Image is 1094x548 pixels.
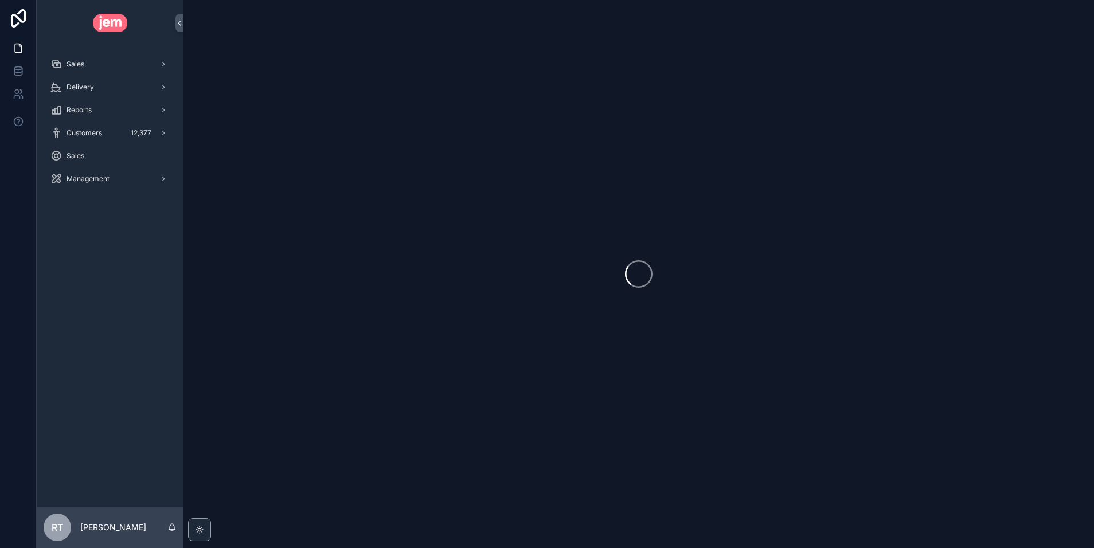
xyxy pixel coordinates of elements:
span: Management [67,174,110,183]
span: RT [52,520,63,534]
a: Sales [44,146,177,166]
a: Reports [44,100,177,120]
a: Customers12,377 [44,123,177,143]
span: Sales [67,151,84,161]
a: Sales [44,54,177,75]
p: [PERSON_NAME] [80,522,146,533]
a: Management [44,169,177,189]
a: Delivery [44,77,177,97]
div: 12,377 [127,126,155,140]
span: Sales [67,60,84,69]
span: Reports [67,105,92,115]
span: Customers [67,128,102,138]
img: App logo [93,14,128,32]
div: scrollable content [37,46,183,204]
span: Delivery [67,83,94,92]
